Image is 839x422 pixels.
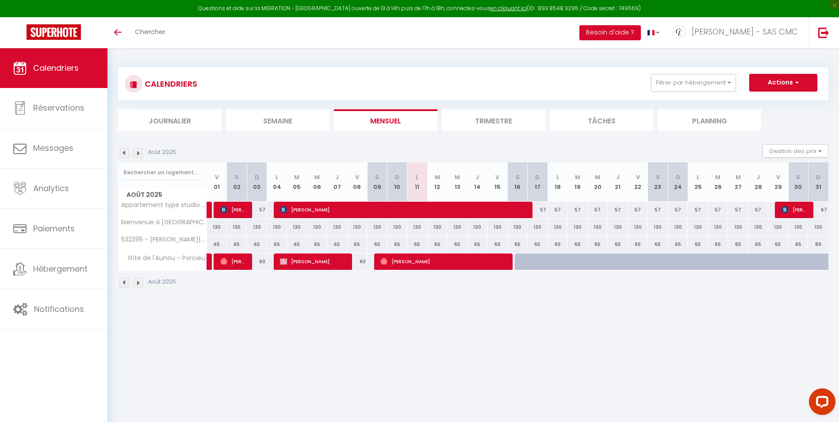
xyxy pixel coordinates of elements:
[697,173,699,181] abbr: L
[708,202,728,218] div: 57
[120,253,207,263] span: Gîte de l'Aunou - Porcieu
[495,173,499,181] abbr: V
[688,162,708,202] th: 25
[407,162,427,202] th: 11
[148,148,176,157] p: Août 2025
[355,173,359,181] abbr: V
[307,162,327,202] th: 06
[447,236,467,253] div: 65
[535,173,540,181] abbr: D
[380,253,506,270] span: [PERSON_NAME]
[668,236,688,253] div: 65
[327,236,347,253] div: 65
[247,236,267,253] div: 65
[207,219,227,235] div: 130
[768,236,788,253] div: 65
[668,219,688,235] div: 130
[808,219,828,235] div: 130
[728,162,748,202] th: 27
[33,62,79,73] span: Calendriers
[708,219,728,235] div: 130
[608,236,628,253] div: 65
[227,219,247,235] div: 130
[487,162,507,202] th: 15
[447,219,467,235] div: 130
[247,219,267,235] div: 130
[708,162,728,202] th: 26
[334,109,437,131] li: Mensuel
[648,236,668,253] div: 65
[628,236,647,253] div: 65
[648,219,668,235] div: 130
[447,162,467,202] th: 13
[294,173,299,181] abbr: M
[816,173,820,181] abbr: D
[119,188,207,201] span: Août 2025
[367,162,387,202] th: 09
[33,263,88,274] span: Hébergement
[516,173,520,181] abbr: S
[762,144,828,157] button: Gestion des prix
[490,4,527,12] a: en cliquant ici
[267,236,287,253] div: 65
[280,253,346,270] span: [PERSON_NAME]
[788,236,808,253] div: 65
[728,236,748,253] div: 65
[628,162,647,202] th: 22
[748,202,768,218] div: 57
[142,74,197,94] h3: CALENDRIERS
[455,173,460,181] abbr: M
[648,202,668,218] div: 57
[33,183,69,194] span: Analytics
[507,236,527,253] div: 65
[255,173,259,181] abbr: D
[808,202,828,218] div: 67
[528,202,548,218] div: 57
[673,25,686,38] img: ...
[120,202,208,208] span: Appartement type studio meublé 37 m carré
[33,102,84,113] span: Réservations
[567,236,587,253] div: 65
[215,173,219,181] abbr: V
[120,236,208,243] span: 532395 - [PERSON_NAME][GEOGRAPHIC_DATA] Sandyan - 2 chambres - 2 terrasses
[367,236,387,253] div: 65
[528,219,548,235] div: 130
[267,162,287,202] th: 04
[128,17,172,48] a: Chercher
[487,219,507,235] div: 130
[416,173,418,181] abbr: L
[148,278,176,286] p: Août 2025
[556,173,559,181] abbr: L
[220,201,247,218] span: [PERSON_NAME]
[367,219,387,235] div: 130
[407,236,427,253] div: 65
[608,219,628,235] div: 130
[487,236,507,253] div: 65
[34,303,84,315] span: Notifications
[628,219,647,235] div: 130
[808,162,828,202] th: 31
[407,219,427,235] div: 130
[118,109,222,131] li: Journalier
[728,219,748,235] div: 130
[123,165,202,180] input: Rechercher un logement...
[135,27,165,36] span: Chercher
[287,219,307,235] div: 130
[668,162,688,202] th: 24
[347,219,367,235] div: 130
[616,173,620,181] abbr: J
[548,162,567,202] th: 18
[802,385,839,422] iframe: LiveChat chat widget
[736,173,741,181] abbr: M
[507,219,527,235] div: 130
[120,219,208,226] span: bienvenue à [GEOGRAPHIC_DATA] chez [PERSON_NAME]
[548,219,567,235] div: 130
[226,109,329,131] li: Semaine
[567,202,587,218] div: 57
[648,162,668,202] th: 23
[579,25,641,40] button: Besoin d'aide ?
[656,173,660,181] abbr: S
[427,236,447,253] div: 65
[748,162,768,202] th: 28
[387,219,407,235] div: 130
